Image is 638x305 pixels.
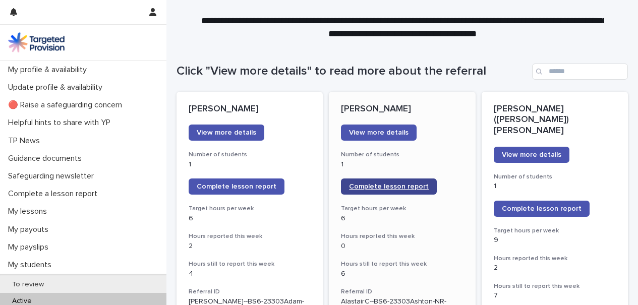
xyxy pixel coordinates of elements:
[494,236,616,245] p: 9
[189,232,311,240] h3: Hours reported this week
[341,260,463,268] h3: Hours still to report this week
[189,205,311,213] h3: Target hours per week
[189,178,284,195] a: Complete lesson report
[341,232,463,240] h3: Hours reported this week
[341,125,417,141] a: View more details
[8,32,65,52] img: M5nRWzHhSzIhMunXDL62
[197,129,256,136] span: View more details
[4,280,52,289] p: To review
[189,214,311,223] p: 6
[4,171,102,181] p: Safeguarding newsletter
[341,242,463,251] p: 0
[494,173,616,181] h3: Number of students
[341,288,463,296] h3: Referral ID
[349,183,429,190] span: Complete lesson report
[189,242,311,251] p: 2
[189,151,311,159] h3: Number of students
[4,207,55,216] p: My lessons
[4,242,56,252] p: My payslips
[189,160,311,169] p: 1
[349,129,409,136] span: View more details
[494,182,616,191] p: 1
[494,104,616,137] p: [PERSON_NAME] ([PERSON_NAME]) [PERSON_NAME]
[341,104,463,115] p: [PERSON_NAME]
[189,104,311,115] p: [PERSON_NAME]
[177,64,528,79] h1: Click "View more details" to read more about the referral
[4,189,105,199] p: Complete a lesson report
[494,147,569,163] a: View more details
[197,183,276,190] span: Complete lesson report
[494,227,616,235] h3: Target hours per week
[4,260,60,270] p: My students
[4,118,119,128] p: Helpful hints to share with YP
[4,225,56,234] p: My payouts
[4,136,48,146] p: TP News
[341,178,437,195] a: Complete lesson report
[502,151,561,158] span: View more details
[189,288,311,296] h3: Referral ID
[189,260,311,268] h3: Hours still to report this week
[494,291,616,300] p: 7
[341,151,463,159] h3: Number of students
[189,270,311,278] p: 4
[341,270,463,278] p: 6
[341,160,463,169] p: 1
[4,83,110,92] p: Update profile & availability
[341,214,463,223] p: 6
[4,154,90,163] p: Guidance documents
[494,282,616,290] h3: Hours still to report this week
[189,125,264,141] a: View more details
[532,64,628,80] input: Search
[4,100,130,110] p: 🔴 Raise a safeguarding concern
[494,255,616,263] h3: Hours reported this week
[494,264,616,272] p: 2
[4,65,95,75] p: My profile & availability
[502,205,582,212] span: Complete lesson report
[341,205,463,213] h3: Target hours per week
[494,201,590,217] a: Complete lesson report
